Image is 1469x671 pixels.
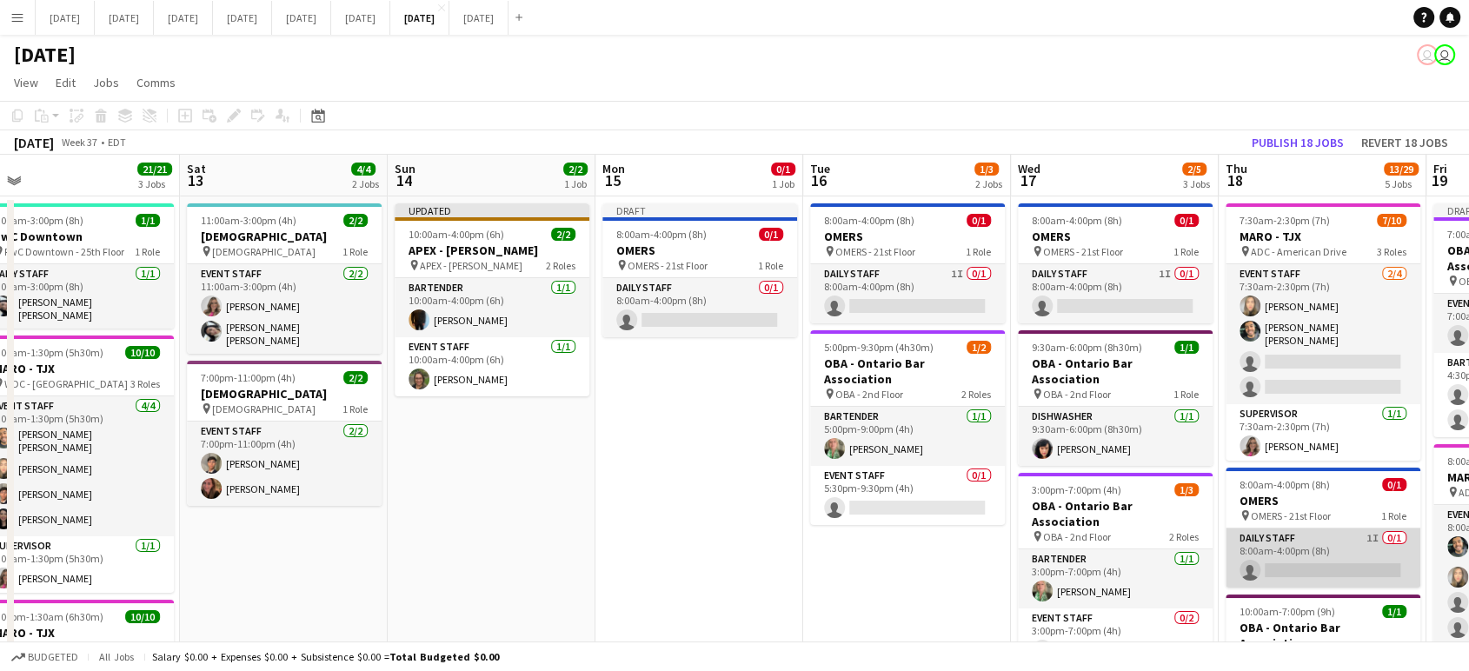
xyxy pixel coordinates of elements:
span: 2 Roles [1169,530,1199,543]
span: 1/1 [1174,341,1199,354]
div: Salary $0.00 + Expenses $0.00 + Subsistence $0.00 = [152,650,499,663]
app-card-role: Daily Staff0/18:00am-4:00pm (8h) [602,278,797,337]
app-card-role: Event Staff2/47:30am-2:30pm (7h)[PERSON_NAME][PERSON_NAME] [PERSON_NAME] [1226,264,1420,404]
span: OMERS - 21st Floor [1251,509,1331,522]
span: OBA - 2nd Floor [1043,530,1111,543]
h3: MARO - TJX [1226,229,1420,244]
app-job-card: 7:00pm-11:00pm (4h)2/2[DEMOGRAPHIC_DATA] [DEMOGRAPHIC_DATA]1 RoleEvent Staff2/27:00pm-11:00pm (4h... [187,361,382,506]
div: Draft [602,203,797,217]
span: 8:00am-4:00pm (8h) [616,228,707,241]
span: 10/10 [125,346,160,359]
span: 2/2 [563,163,588,176]
h3: OBA - Ontario Bar Association [1018,498,1213,529]
app-card-role: Event Staff2/27:00pm-11:00pm (4h)[PERSON_NAME][PERSON_NAME] [187,422,382,506]
h3: OBA - Ontario Bar Association [1226,620,1420,651]
button: [DATE] [95,1,154,35]
span: All jobs [96,650,137,663]
div: 2 Jobs [975,177,1002,190]
span: 16 [808,170,830,190]
div: EDT [108,136,126,149]
span: 1 Role [1173,245,1199,258]
span: OBA - 2nd Floor [835,388,903,401]
span: 0/1 [1382,478,1406,491]
span: 7:00pm-11:00pm (4h) [201,371,296,384]
span: [DEMOGRAPHIC_DATA] [212,402,316,415]
span: OMERS - 21st Floor [835,245,915,258]
span: Week 37 [57,136,101,149]
span: 2/5 [1182,163,1206,176]
app-card-role: Bartender1/110:00am-4:00pm (6h)[PERSON_NAME] [395,278,589,337]
span: Edit [56,75,76,90]
span: 2 Roles [961,388,991,401]
span: Tue [810,161,830,176]
app-job-card: 7:30am-2:30pm (7h)7/10MARO - TJX ADC - American Drive3 RolesEvent Staff2/47:30am-2:30pm (7h)[PERS... [1226,203,1420,461]
span: Budgeted [28,651,78,663]
button: Budgeted [9,648,81,667]
span: 2/2 [343,371,368,384]
a: Jobs [86,71,126,94]
span: 3 Roles [130,377,160,390]
span: 5:00pm-9:30pm (4h30m) [824,341,934,354]
div: 1 Job [772,177,794,190]
span: 18 [1223,170,1247,190]
span: 1 Role [135,245,160,258]
span: Wed [1018,161,1040,176]
app-job-card: 9:30am-6:00pm (8h30m)1/1OBA - Ontario Bar Association OBA - 2nd Floor1 RoleDishwasher1/19:30am-6:... [1018,330,1213,466]
span: 4/4 [351,163,376,176]
button: [DATE] [272,1,331,35]
app-card-role: Daily Staff1I0/18:00am-4:00pm (8h) [810,264,1005,323]
h3: OMERS [1018,229,1213,244]
span: Fri [1433,161,1447,176]
span: OBA - 2nd Floor [1043,388,1111,401]
app-job-card: 5:00pm-9:30pm (4h30m)1/2OBA - Ontario Bar Association OBA - 2nd Floor2 RolesBartender1/15:00pm-9:... [810,330,1005,525]
div: 2 Jobs [352,177,379,190]
app-card-role: Bartender1/15:00pm-9:00pm (4h)[PERSON_NAME] [810,407,1005,466]
span: 1/1 [136,214,160,227]
span: ADC - American Drive [1251,245,1346,258]
span: 15 [600,170,625,190]
div: 11:00am-3:00pm (4h)2/2[DEMOGRAPHIC_DATA] [DEMOGRAPHIC_DATA]1 RoleEvent Staff2/211:00am-3:00pm (4h... [187,203,382,354]
span: 0/1 [759,228,783,241]
div: 3 Jobs [1183,177,1210,190]
span: OMERS - 21st Floor [628,259,708,272]
span: 13 [184,170,206,190]
span: 11:00am-3:00pm (4h) [201,214,296,227]
app-card-role: Bartender1/13:00pm-7:00pm (4h)[PERSON_NAME] [1018,549,1213,608]
span: 1 Role [342,402,368,415]
app-card-role: Event Staff2/211:00am-3:00pm (4h)[PERSON_NAME][PERSON_NAME] [PERSON_NAME] [187,264,382,354]
app-job-card: Updated10:00am-4:00pm (6h)2/2APEX - [PERSON_NAME] APEX - [PERSON_NAME]2 RolesBartender1/110:00am-... [395,203,589,396]
a: View [7,71,45,94]
span: 1/1 [1382,605,1406,618]
app-card-role: Daily Staff1I0/18:00am-4:00pm (8h) [1018,264,1213,323]
button: [DATE] [449,1,508,35]
app-job-card: 8:00am-4:00pm (8h)0/1OMERS OMERS - 21st Floor1 RoleDaily Staff1I0/18:00am-4:00pm (8h) [810,203,1005,323]
button: [DATE] [154,1,213,35]
h3: [DEMOGRAPHIC_DATA] [187,386,382,402]
app-user-avatar: Jolanta Rokowski [1417,44,1438,65]
span: 0/1 [967,214,991,227]
span: 0/1 [771,163,795,176]
app-card-role: Supervisor1/17:30am-2:30pm (7h)[PERSON_NAME] [1226,404,1420,463]
button: [DATE] [36,1,95,35]
span: 1/3 [1174,483,1199,496]
app-job-card: 8:00am-4:00pm (8h)0/1OMERS OMERS - 21st Floor1 RoleDaily Staff1I0/18:00am-4:00pm (8h) [1018,203,1213,323]
span: 2 Roles [546,259,575,272]
span: 9:30am-6:00pm (8h30m) [1032,341,1142,354]
span: Comms [136,75,176,90]
span: [DEMOGRAPHIC_DATA] [212,245,316,258]
button: [DATE] [390,1,449,35]
h3: APEX - [PERSON_NAME] [395,242,589,258]
span: 3:00pm-7:00pm (4h) [1032,483,1121,496]
a: Comms [130,71,183,94]
app-job-card: Draft8:00am-4:00pm (8h)0/1OMERS OMERS - 21st Floor1 RoleDaily Staff0/18:00am-4:00pm (8h) [602,203,797,337]
span: 1/3 [974,163,999,176]
app-user-avatar: Jolanta Rokowski [1434,44,1455,65]
span: 10:00am-7:00pm (9h) [1240,605,1335,618]
span: 7/10 [1377,214,1406,227]
span: Total Budgeted $0.00 [389,650,499,663]
span: Jobs [93,75,119,90]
